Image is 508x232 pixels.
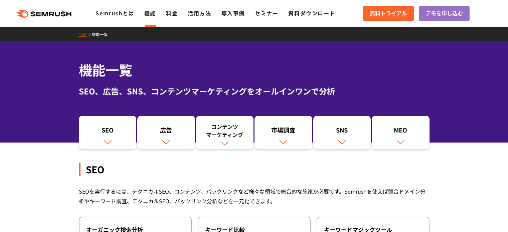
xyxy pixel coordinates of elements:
a: コンテンツマーケティング [196,116,254,149]
a: 機能 [144,9,156,17]
a: 機能一覧 [92,31,113,37]
a: MEO [372,116,430,149]
a: 市場調査 [255,116,312,149]
a: 活用方法 [188,9,211,17]
a: 導入事例 [221,9,245,17]
div: SEO、広告、SNS、コンテンツマーケティングをオールインワンで分析 [79,85,430,97]
a: Semrushとは [96,9,134,17]
span: 無料トライアル [370,9,407,18]
div: SEO [79,163,430,176]
div: コンテンツ マーケティング [199,123,250,139]
a: SEO [79,116,137,149]
div: SNS [317,126,368,137]
div: SEO [82,126,133,137]
a: SNS [313,116,371,149]
a: 広告 [137,116,195,149]
div: SEOを実行するには、テクニカルSEO、コンテンツ、バックリンクなど様々な領域で総合的な施策が必要です。Semrushを使えば競合ドメイン分析やキーワード調査、テクニカルSEO、バックリンク分析... [79,187,430,206]
a: 無料トライアル [363,6,414,21]
div: 市場調査 [258,126,309,137]
a: デモを申し込む [419,6,470,21]
a: 料金 [166,9,178,17]
a: セミナー [255,9,278,17]
a: 資料ダウンロード [288,9,335,17]
span: デモを申し込む [426,9,463,18]
a: TOP [79,31,92,37]
div: MEO [375,126,426,137]
h1: 機能一覧 [79,60,430,80]
div: 広告 [141,126,192,137]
